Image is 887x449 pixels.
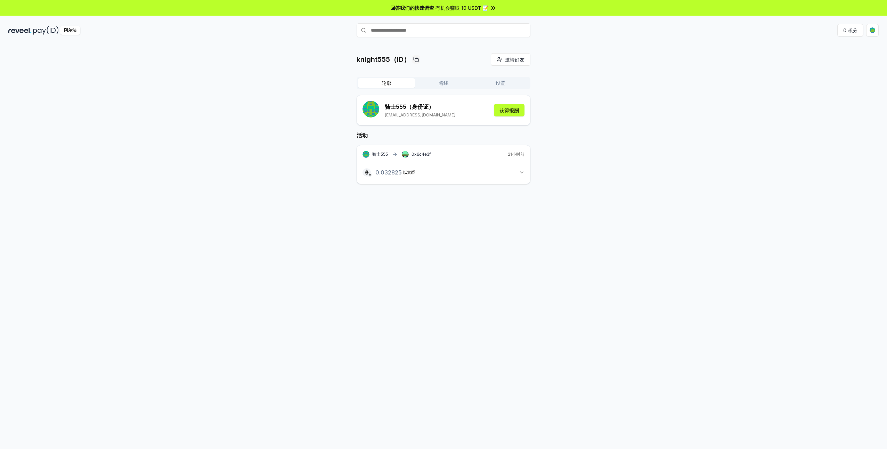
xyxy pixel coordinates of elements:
p: [EMAIL_ADDRESS][DOMAIN_NAME] [385,112,455,118]
span: 回答我们的快速调查 [390,4,434,11]
h2: 活动 [357,131,530,139]
img: pay_id [33,26,59,35]
p: knight555（ID） [357,55,410,64]
img: logo.png [368,173,372,177]
div: 阿尔法 [60,26,80,35]
span: 21小时前 [508,152,524,157]
button: 邀请好友 [491,53,530,66]
span: 骑士555 [372,152,388,157]
p: （身份证） [385,103,455,111]
button: 路线 [415,78,472,88]
button: 0 积分 [837,24,863,36]
button: 0.032825以太币 [363,166,524,178]
img: logo.png [363,168,371,177]
span: 0x6c4e3f [412,152,431,157]
button: 获得报酬 [494,104,524,116]
span: 邀请好友 [505,56,524,63]
font: 骑士555 [385,103,406,110]
button: 轮廓 [358,78,415,88]
button: 设置 [472,78,529,88]
font: 0 积分 [843,27,857,34]
img: reveel_dark [8,26,32,35]
span: 有机会赚取 10 USDT 📝 [436,4,488,11]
